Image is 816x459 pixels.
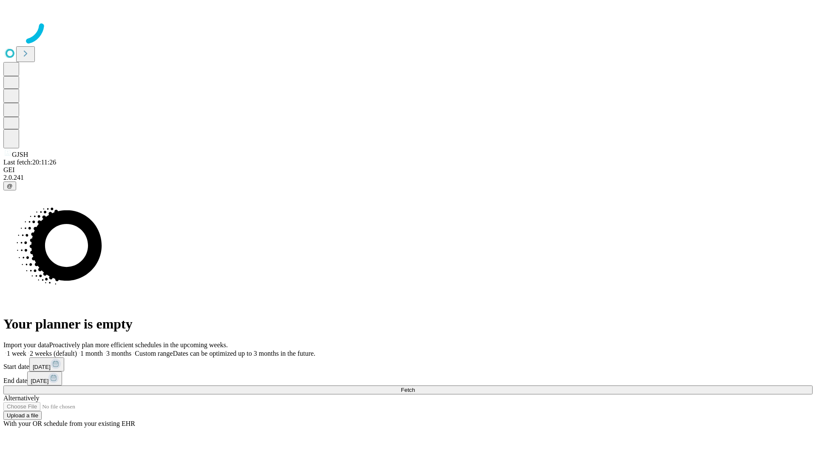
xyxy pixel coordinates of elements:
[80,350,103,357] span: 1 month
[3,159,56,166] span: Last fetch: 20:11:26
[3,394,39,402] span: Alternatively
[30,350,77,357] span: 2 weeks (default)
[173,350,315,357] span: Dates can be optimized up to 3 months in the future.
[3,316,813,332] h1: Your planner is empty
[3,181,16,190] button: @
[33,364,51,370] span: [DATE]
[401,387,415,393] span: Fetch
[3,420,135,427] span: With your OR schedule from your existing EHR
[3,411,42,420] button: Upload a file
[3,371,813,385] div: End date
[106,350,131,357] span: 3 months
[3,385,813,394] button: Fetch
[29,357,64,371] button: [DATE]
[27,371,62,385] button: [DATE]
[49,341,228,348] span: Proactively plan more efficient schedules in the upcoming weeks.
[3,341,49,348] span: Import your data
[3,174,813,181] div: 2.0.241
[12,151,28,158] span: GJSH
[3,357,813,371] div: Start date
[135,350,173,357] span: Custom range
[3,166,813,174] div: GEI
[31,378,48,384] span: [DATE]
[7,183,13,189] span: @
[7,350,26,357] span: 1 week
